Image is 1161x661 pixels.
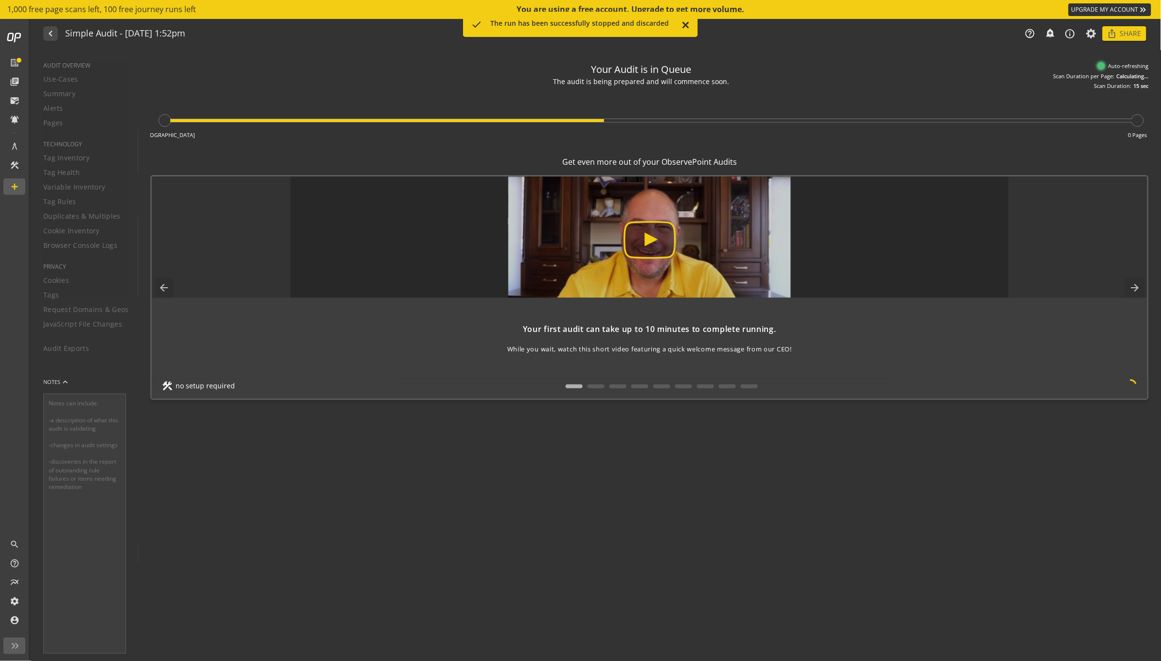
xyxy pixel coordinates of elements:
[10,96,19,105] mat-icon: mark_email_read
[1069,3,1151,16] a: UPGRADE MY ACCOUNT
[161,381,235,392] div: no setup required
[161,324,1138,335] div: Your first audit can take up to 10 minutes to complete running.
[10,160,19,170] mat-icon: construction
[1065,28,1076,39] mat-icon: info_outline
[1128,131,1147,139] div: 0 Pages
[60,377,70,387] mat-icon: keyboard_arrow_up
[1139,5,1148,15] mat-icon: keyboard_double_arrow_right
[10,77,19,87] mat-icon: library_books
[1098,62,1149,70] div: Auto-refreshing
[1134,82,1149,90] div: 15 sec
[1107,29,1117,38] mat-icon: ios_share
[65,29,185,39] h1: Simple Audit - 26 August 2025 | 1:52pm
[161,380,173,392] mat-icon: construction
[10,615,19,625] mat-icon: account_circle
[10,577,19,587] mat-icon: multiline_chart
[1103,26,1146,41] button: Share
[7,4,196,15] span: 1,000 free page scans left, 100 free journey runs left
[135,131,195,139] div: In [GEOGRAPHIC_DATA]
[507,345,792,354] span: While you wait, watch this short video featuring a quick welcome message from our CEO!
[10,596,19,606] mat-icon: settings
[1094,82,1132,90] div: Scan Duration:
[10,539,19,549] mat-icon: search
[680,20,690,32] mat-icon: close
[290,176,1008,298] img: slide image
[1045,28,1055,37] mat-icon: add_alert
[10,115,19,124] mat-icon: notifications_active
[553,77,729,87] div: The audit is being prepared and will commence soon.
[150,157,1149,168] div: Get even more out of your ObservePoint Audits
[490,18,671,28] div: The run has been successfully stopped and discarded
[10,182,19,191] mat-icon: add
[471,18,481,30] mat-icon: done
[10,141,19,151] mat-icon: architecture
[1054,72,1115,80] div: Scan Duration per Page:
[1025,28,1036,39] mat-icon: help_outline
[1117,72,1149,80] div: Calculating...
[1120,25,1142,42] span: Share
[154,278,174,297] mat-icon: arrow_back
[45,28,55,39] mat-icon: navigate_before
[1125,278,1145,297] mat-icon: arrow_forward
[591,63,691,77] div: Your Audit is in Queue
[43,370,70,394] button: NOTES
[10,558,19,568] mat-icon: help_outline
[10,58,19,68] mat-icon: list_alt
